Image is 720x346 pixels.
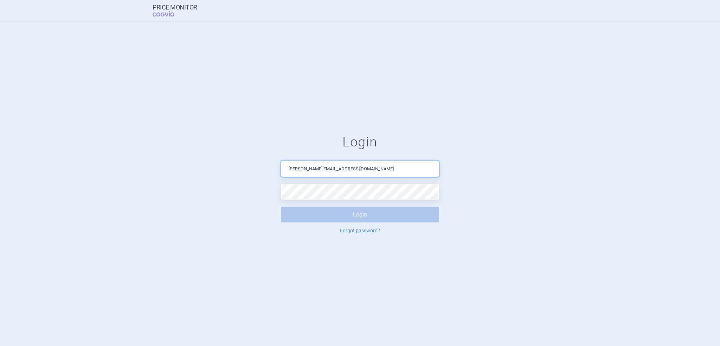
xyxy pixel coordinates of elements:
[281,134,439,150] h1: Login
[153,4,197,17] a: Price MonitorCOGVIO
[340,228,380,233] a: Forgot password?
[281,161,439,177] input: Email
[153,4,197,11] strong: Price Monitor
[281,207,439,222] button: Login
[153,11,184,17] span: COGVIO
